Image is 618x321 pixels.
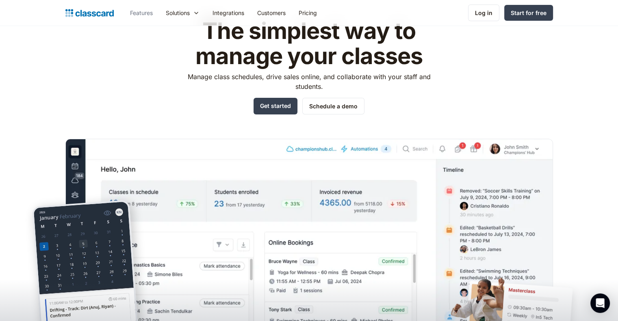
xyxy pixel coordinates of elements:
[180,19,438,69] h1: The simplest way to manage your classes
[468,4,499,21] a: Log in
[475,9,492,17] div: Log in
[590,293,610,313] div: Open Intercom Messenger
[124,4,159,22] a: Features
[180,72,438,91] p: Manage class schedules, drive sales online, and collaborate with your staff and students.
[511,9,546,17] div: Start for free
[159,4,206,22] div: Solutions
[302,98,364,114] a: Schedule a demo
[65,7,114,19] a: home
[292,4,323,22] a: Pricing
[504,5,553,21] a: Start for free
[206,4,251,22] a: Integrations
[254,98,297,114] a: Get started
[166,9,190,17] div: Solutions
[251,4,292,22] a: Customers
